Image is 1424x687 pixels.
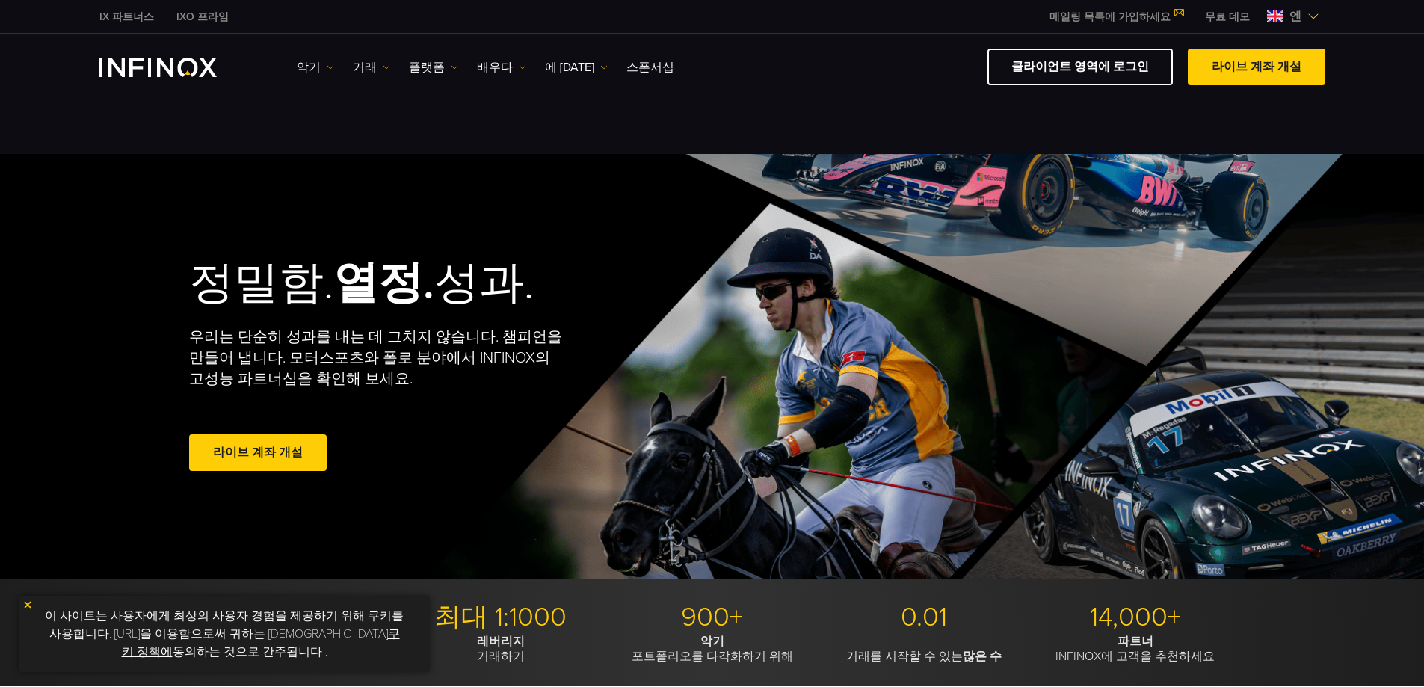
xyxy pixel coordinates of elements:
font: 열정. [333,256,434,310]
font: 악기 [297,60,321,75]
a: 라이브 계좌 개설 [189,434,327,471]
font: 동의하는 것으로 간주됩니다 . [173,644,327,659]
font: 메일링 목록에 가입하세요 [1049,10,1171,23]
font: 14,000+ [1090,601,1181,633]
a: 에 [DATE] [545,58,608,76]
font: 900+ [681,601,743,633]
font: 최대 1:1000 [434,601,567,633]
font: 배우다 [477,60,513,75]
a: 메일링 목록에 가입하세요 [1038,10,1194,23]
font: 거래하기 [477,649,525,664]
font: 에 [DATE] [545,60,594,75]
a: INFINOX 로고 [99,58,252,77]
a: 인피녹스 [165,9,240,25]
font: 많은 수 [963,649,1002,664]
font: 0.01 [901,601,947,633]
a: 플랫폼 [409,58,458,76]
font: IX 파트너스 [99,10,154,23]
a: 스폰서십 [626,58,674,76]
font: 플랫폼 [409,60,445,75]
font: 파트너 [1118,634,1153,649]
font: 이 사이트는 사용자에게 최상의 사용자 경험을 제공하기 위해 쿠키를 사용합니다. [URL]을 이용함으로써 귀하는 [DEMOGRAPHIC_DATA] [45,609,404,641]
a: 인피녹스 [88,9,165,25]
font: 레버리지 [477,634,525,649]
a: 거래 [353,58,390,76]
a: 인피녹스 메뉴 [1194,9,1261,25]
font: 엔 [1289,9,1301,24]
font: IXO 프라임 [176,10,229,23]
font: 클라이언트 영역에 로그인 [1011,59,1149,74]
a: 라이브 계좌 개설 [1188,49,1325,85]
font: INFINOX에 고객을 추천하세요 [1055,649,1215,664]
a: 클라이언트 영역에 로그인 [987,49,1173,85]
img: 노란색 닫기 아이콘 [22,600,33,610]
font: 무료 데모 [1205,10,1250,23]
font: 성과. [434,256,534,310]
font: 거래를 시작할 수 있는 [846,649,963,664]
font: 포트폴리오를 다각화하기 위해 [632,649,793,664]
font: 스폰서십 [626,60,674,75]
font: 악기 [700,634,724,649]
font: 라이브 계좌 개설 [213,445,303,460]
a: 악기 [297,58,334,76]
font: 우리는 단순히 성과를 내는 데 그치지 않습니다. 챔피언을 만들어 냅니다. 모터스포츠와 폴로 분야에서 INFINOX의 고성능 파트너십을 확인해 보세요. [189,328,562,388]
font: 정밀함. [189,256,333,310]
font: 거래 [353,60,377,75]
font: 라이브 계좌 개설 [1212,59,1301,74]
a: 배우다 [477,58,526,76]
